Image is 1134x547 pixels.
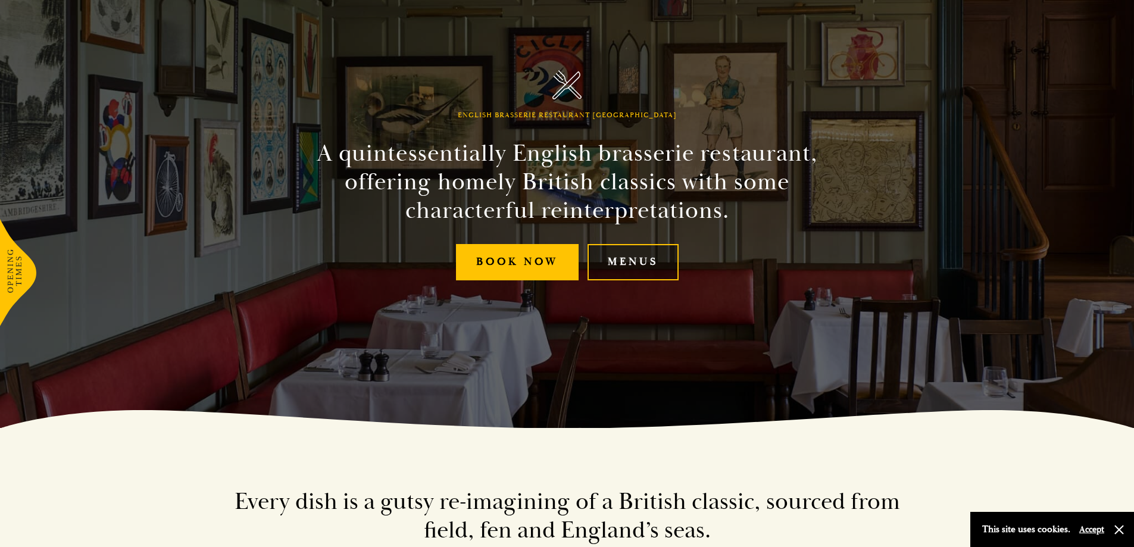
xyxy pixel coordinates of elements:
h1: English Brasserie Restaurant [GEOGRAPHIC_DATA] [458,111,677,120]
a: Menus [588,244,679,280]
h2: Every dish is a gutsy re-imagining of a British classic, sourced from field, fen and England’s seas. [228,487,907,545]
a: Book Now [456,244,579,280]
p: This site uses cookies. [982,521,1070,538]
button: Accept [1079,524,1104,535]
h2: A quintessentially English brasserie restaurant, offering homely British classics with some chara... [296,139,839,225]
button: Close and accept [1113,524,1125,536]
img: Parker's Tavern Brasserie Cambridge [552,70,582,99]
